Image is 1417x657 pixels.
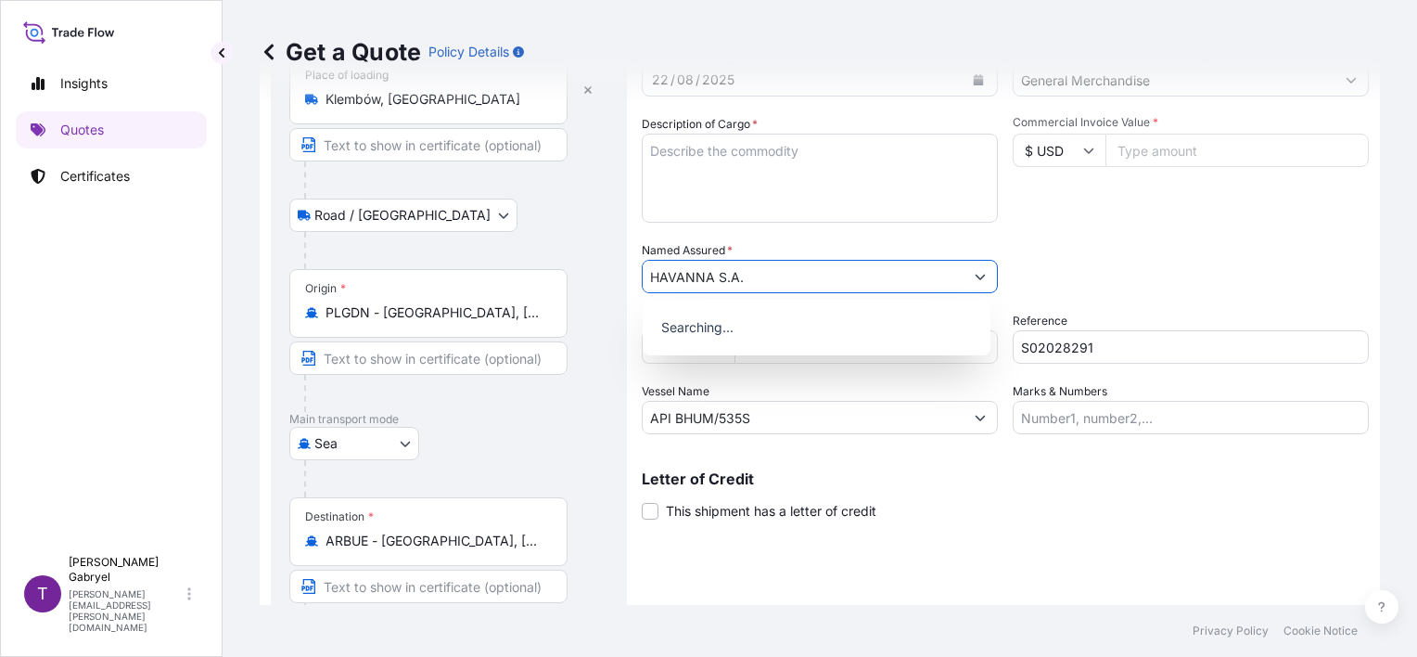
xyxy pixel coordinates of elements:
span: Road / [GEOGRAPHIC_DATA] [314,206,491,225]
p: Privacy Policy [1193,624,1269,638]
p: Main transport mode [289,412,608,427]
p: [PERSON_NAME][EMAIL_ADDRESS][PERSON_NAME][DOMAIN_NAME] [69,588,184,633]
button: Select transport [289,427,419,460]
input: Origin [326,303,544,322]
span: Sea [314,434,338,453]
p: [PERSON_NAME] Gabryel [69,555,184,585]
input: Text to appear on certificate [289,341,568,375]
input: Your internal reference [1013,330,1369,364]
p: Searching... [650,307,983,348]
label: Vessel Name [642,382,709,401]
p: Cookie Notice [1283,624,1358,638]
p: Insights [60,74,108,93]
input: Destination [326,532,544,550]
button: Show suggestions [964,401,997,434]
label: Description of Cargo [642,115,758,134]
input: Text to appear on certificate [289,570,568,603]
button: Show suggestions [964,260,997,293]
p: Letter of Credit [642,471,1369,486]
p: Get a Quote [260,37,421,67]
p: Quotes [60,121,104,139]
input: Type amount [1105,134,1369,167]
label: Named Assured [642,241,733,260]
input: Full name [643,260,964,293]
div: Suggestions [650,307,983,348]
input: Text to appear on certificate [289,128,568,161]
p: Certificates [60,167,130,186]
input: Type to search vessel name or IMO [643,401,964,434]
div: Destination [305,509,374,524]
label: Reference [1013,312,1067,330]
div: Origin [305,281,346,296]
span: Commercial Invoice Value [1013,115,1369,130]
input: Number1, number2,... [1013,401,1369,434]
span: This shipment has a letter of credit [666,502,876,521]
label: Marks & Numbers [1013,382,1107,401]
p: Policy Details [428,43,509,61]
span: T [37,585,48,603]
button: Select transport [289,199,517,232]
